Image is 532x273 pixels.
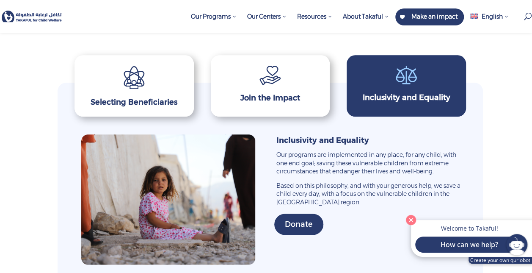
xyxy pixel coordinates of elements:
a: Resources [293,8,336,33]
img: join-the-impact.svg [259,66,281,85]
p: Our programs are implemented in any place, for any child, with one end goal; saving these vulnera... [259,151,463,182]
a: About Takaful [339,8,393,33]
a: Make an impact [395,8,464,25]
span: Our Programs [191,13,237,20]
span: Resources [297,13,332,20]
div: Inclusivity and Equality [357,92,455,103]
img: selection-beneficiaries.svg [124,66,145,89]
a: Create your own quriobot [469,257,532,264]
p: Welcome to Takaful! [419,224,519,232]
div: Selecting Beneficiaries [85,97,183,108]
a: Our Programs [187,8,241,33]
span: About Takaful [343,13,389,20]
button: Close [404,213,418,227]
img: inclusivity-colored.svg [396,66,417,85]
p: Based on this philosophy, and with your generous help, we save a child every day, with a focus on... [259,182,463,207]
a: English [466,8,513,33]
div: Join the Impact [221,92,320,104]
a: Our Centers [243,8,291,33]
a: Donate [274,214,323,235]
span: Inclusivity and Equality [276,136,369,145]
span: Our Centers [247,13,287,20]
img: Takaful [2,11,62,22]
button: How can we help? [415,237,524,253]
span: Make an impact [411,13,458,20]
span: English [482,13,503,20]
